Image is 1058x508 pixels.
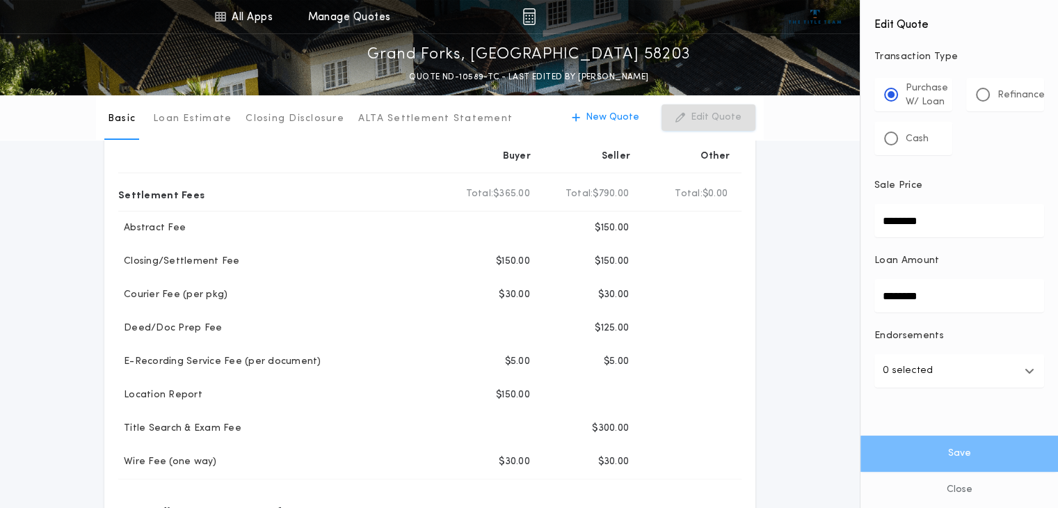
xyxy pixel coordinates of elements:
p: $5.00 [604,355,629,369]
p: Courier Fee (per pkg) [118,288,227,302]
p: Title Search & Exam Fee [118,422,241,436]
p: ALTA Settlement Statement [358,112,513,126]
p: Loan Amount [874,254,940,268]
button: New Quote [558,104,653,131]
p: Location Report [118,388,202,402]
p: $5.00 [505,355,530,369]
p: Closing/Settlement Fee [118,255,240,269]
p: Settlement Fees [118,183,205,205]
p: New Quote [586,111,639,125]
p: $30.00 [598,288,629,302]
b: Total: [566,187,593,201]
p: Closing Disclosure [246,112,344,126]
p: Purchase W/ Loan [906,81,948,109]
p: $150.00 [595,255,629,269]
p: Refinance [997,88,1045,102]
p: Grand Forks, [GEOGRAPHIC_DATA] 58203 [367,44,691,66]
b: Total: [675,187,703,201]
p: $125.00 [595,322,629,335]
p: Abstract Fee [118,221,186,235]
p: $150.00 [496,388,530,402]
p: Basic [108,112,136,126]
p: Endorsements [874,329,1044,343]
span: $790.00 [593,187,629,201]
p: $150.00 [595,221,629,235]
p: Seller [602,150,631,164]
p: Buyer [503,150,531,164]
p: Transaction Type [874,50,1044,64]
p: E-Recording Service Fee (per document) [118,355,321,369]
p: Loan Estimate [153,112,232,126]
button: 0 selected [874,354,1044,388]
h4: Edit Quote [874,8,1044,33]
p: Edit Quote [691,111,742,125]
p: Cash [906,132,929,146]
span: $0.00 [703,187,728,201]
input: Loan Amount [874,279,1044,312]
p: $300.00 [592,422,629,436]
p: Sale Price [874,179,922,193]
p: Other [701,150,730,164]
p: $150.00 [496,255,530,269]
span: $365.00 [493,187,530,201]
p: $30.00 [499,455,530,469]
button: Edit Quote [662,104,755,131]
p: $30.00 [499,288,530,302]
p: $30.00 [598,455,629,469]
p: QUOTE ND-10589-TC - LAST EDITED BY [PERSON_NAME] [409,70,648,84]
input: Sale Price [874,204,1044,237]
img: img [522,8,536,25]
button: Save [860,436,1058,472]
p: Deed/Doc Prep Fee [118,322,222,335]
button: Close [860,472,1058,508]
p: 0 selected [883,363,933,379]
b: Total: [466,187,494,201]
img: vs-icon [789,10,841,24]
p: Wire Fee (one way) [118,455,217,469]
